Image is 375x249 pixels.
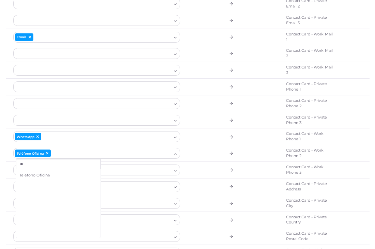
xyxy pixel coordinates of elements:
[279,45,341,62] td: Contact Card - Work Mail 2
[279,62,341,79] td: Contact Card - Work Mail 3
[279,195,341,212] td: Contact Card - Private City
[279,162,341,178] td: Contact Card - Work Phone 3
[17,152,44,155] span: Teléfono Oficina
[279,95,341,112] td: Contact Card - Private Phone 2
[279,228,341,245] td: Contact Card - Private Postal Code
[279,145,341,162] td: Contact Card - Work Phone 2
[279,178,341,195] td: Contact Card - Private Address
[279,128,341,145] td: Contact Card - Work Phone 1
[279,79,341,95] td: Contact Card - Private Phone 1
[19,173,97,178] span: Teléfono Oficina
[279,12,341,29] td: Contact Card - Private Email 3
[279,112,341,128] td: Contact Card - Private Phone 3
[17,35,27,38] span: Email
[279,212,341,228] td: Contact Card - Private Country
[279,29,341,45] td: Contact Card - Work Mail 1
[17,135,34,138] span: WhatsApp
